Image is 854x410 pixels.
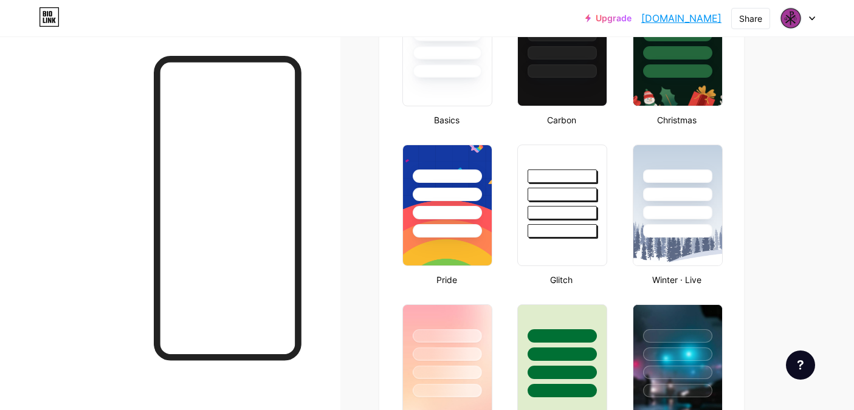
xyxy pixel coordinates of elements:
a: Upgrade [585,13,632,23]
a: [DOMAIN_NAME] [641,11,721,26]
div: Winter · Live [629,273,725,286]
div: Pride [399,273,494,286]
div: Share [739,12,762,25]
div: Basics [399,114,494,126]
img: alternativepractice [779,7,802,30]
div: Glitch [514,273,609,286]
div: Christmas [629,114,725,126]
div: Carbon [514,114,609,126]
